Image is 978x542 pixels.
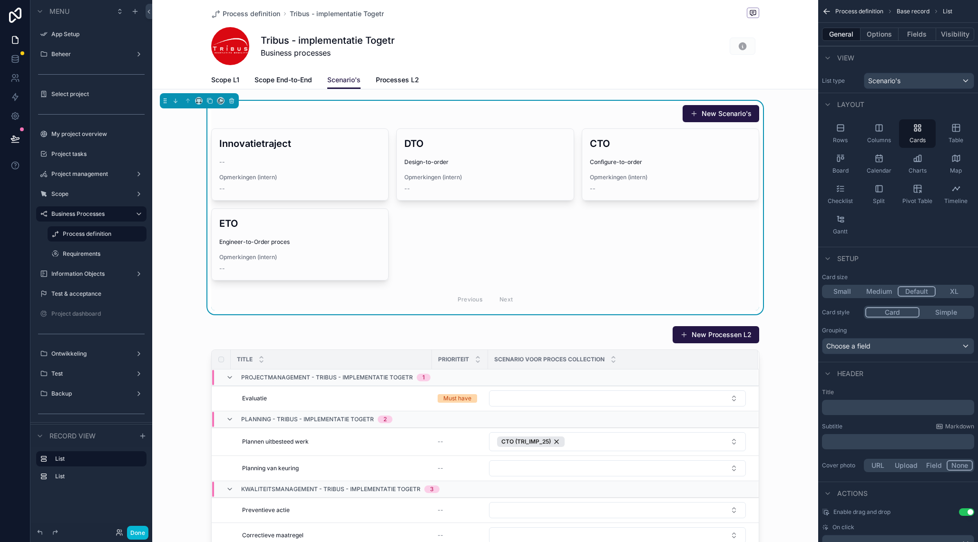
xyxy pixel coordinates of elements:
span: Enable drag and drop [833,508,890,516]
span: Scope End-to-End [254,75,312,85]
button: Gantt [822,211,859,239]
button: Options [861,28,899,41]
span: Opmerkingen (intern) [219,253,381,261]
span: Process definition [223,9,280,19]
label: Select project [51,90,145,98]
label: Title [822,388,974,396]
button: Pivot Table [899,180,936,209]
button: Default [898,286,936,297]
span: Pivot Table [902,197,932,205]
span: Base record [897,8,929,15]
button: Choose a field [822,338,974,354]
label: Business Processes [51,210,127,218]
label: Beheer [51,50,131,58]
label: Cover photo [822,462,860,469]
span: Opmerkingen (intern) [404,174,566,181]
div: 3 [430,485,434,493]
h1: Tribus - implementatie Togetr [261,34,395,47]
span: Header [837,369,863,378]
button: Cards [899,119,936,148]
button: Scenario's [864,73,974,89]
span: Prioriteit [438,356,469,363]
div: 2 [383,416,387,423]
span: Scope L1 [211,75,239,85]
span: Columns [867,136,891,144]
a: CTOConfigure-to-orderOpmerkingen (intern)-- [582,128,759,201]
button: None [947,460,973,471]
button: Columns [861,119,897,148]
span: Calendar [867,167,891,174]
span: Scenario's [327,75,361,85]
button: Medium [861,286,898,297]
span: -- [590,185,596,193]
span: Board [832,167,849,174]
label: Card style [822,309,860,316]
span: Processes L2 [376,75,419,85]
span: Configure-to-order [590,158,751,166]
button: Small [823,286,861,297]
a: Scope L1 [211,71,239,90]
a: Scenario's [327,71,361,89]
span: Actions [837,489,868,498]
a: Markdown [936,423,974,430]
span: -- [219,265,225,272]
button: Rows [822,119,859,148]
span: Planning - Tribus - implementatie Togetr [241,416,374,423]
a: Scope End-to-End [254,71,312,90]
a: My project overview [51,130,145,138]
a: Processes L2 [376,71,419,90]
span: List [943,8,952,15]
span: -- [219,185,225,193]
label: Project tasks [51,150,145,158]
div: scrollable content [822,434,974,449]
label: Test [51,370,131,377]
label: List type [822,77,860,85]
span: Map [950,167,962,174]
span: Projectmanagement - Tribus - implementatie Togetr [241,374,413,381]
span: Cards [910,136,926,144]
a: Tribus - implementatie Togetr [290,9,384,19]
label: Information Objects [51,270,131,278]
span: Scenario's [868,76,900,86]
span: Opmerkingen (intern) [590,174,751,181]
button: Calendar [861,150,897,178]
label: Test & acceptance [51,290,145,298]
a: App Setup [51,30,145,38]
button: XL [936,286,973,297]
button: Map [938,150,974,178]
a: Process definition [211,9,280,19]
a: Project management [51,170,131,178]
label: Card size [822,273,848,281]
label: Subtitle [822,423,842,430]
label: Grouping [822,327,847,334]
label: Process definition [63,230,141,238]
span: On click [832,523,854,531]
button: Split [861,180,897,209]
label: Project dashboard [51,310,145,318]
span: Scenario voor proces collection [494,356,605,363]
label: Scope [51,190,131,198]
button: Simple [919,307,973,318]
label: Backup [51,390,131,397]
button: New Scenario's [683,105,759,122]
button: Card [865,307,919,318]
button: Field [922,460,947,471]
span: Table [949,136,963,144]
label: Requirements [63,250,145,258]
span: Setup [837,254,859,263]
button: Charts [899,150,936,178]
a: Ontwikkeling [51,350,131,358]
span: Checklist [828,197,853,205]
span: Timeline [944,197,968,205]
span: Title [237,356,253,363]
div: scrollable content [30,447,152,494]
a: ETOEngineer-to-Order procesOpmerkingen (intern)-- [211,208,389,281]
